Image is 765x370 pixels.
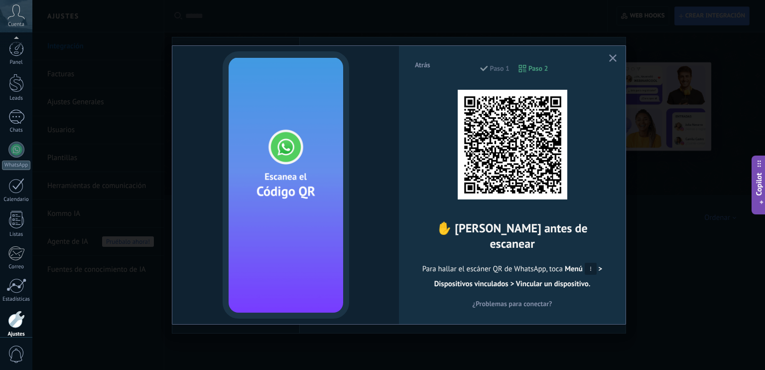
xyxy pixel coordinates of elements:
[415,61,430,68] span: Atrás
[473,300,552,307] span: ¿Problemas para conectar?
[565,264,597,274] span: Menú
[2,95,31,102] div: Leads
[410,57,435,72] button: Atrás
[434,264,603,289] span: > Dispositivos vinculados > Vincular un dispositivo.
[414,296,611,311] button: ¿Problemas para conectar?
[2,59,31,66] div: Panel
[2,127,31,134] div: Chats
[754,173,764,196] span: Copilot
[2,331,31,338] div: Ajustes
[2,264,31,270] div: Correo
[414,220,611,251] h2: ✋ [PERSON_NAME] antes de escanear
[458,90,567,199] img: +1mizNbGnRIAAAAAElFTkSuQmCC
[2,196,31,203] div: Calendario
[8,21,24,28] span: Cuenta
[2,161,30,170] div: WhatsApp
[2,231,31,238] div: Listas
[414,262,611,292] span: Para hallar el escáner QR de WhatsApp, toca
[2,296,31,303] div: Estadísticas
